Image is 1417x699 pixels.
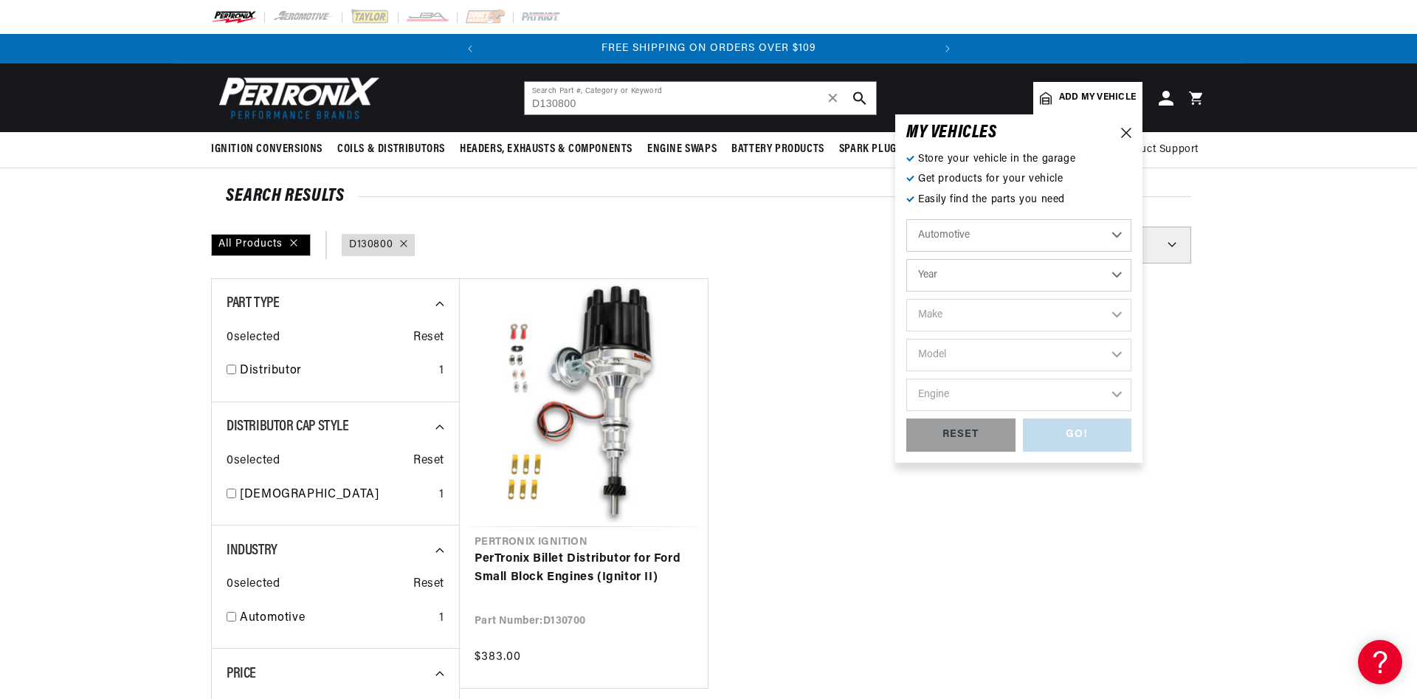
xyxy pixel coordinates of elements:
[460,142,632,157] span: Headers, Exhausts & Components
[240,609,433,628] a: Automotive
[330,132,452,167] summary: Coils & Distributors
[227,328,280,348] span: 0 selected
[174,34,1243,63] slideshow-component: Translation missing: en.sections.announcements.announcement_bar
[731,142,824,157] span: Battery Products
[211,142,323,157] span: Ignition Conversions
[413,452,444,471] span: Reset
[413,575,444,594] span: Reset
[227,452,280,471] span: 0 selected
[844,82,876,114] button: search button
[485,41,933,57] div: Announcement
[906,419,1016,452] div: RESET
[439,362,444,381] div: 1
[240,486,433,505] a: [DEMOGRAPHIC_DATA]
[227,419,349,434] span: Distributor Cap Style
[475,550,693,588] a: PerTronix Billet Distributor for Ford Small Block Engines (Ignitor II)
[439,609,444,628] div: 1
[452,132,640,167] summary: Headers, Exhausts & Components
[349,237,393,253] a: D130800
[906,125,997,140] h6: MY VEHICLE S
[439,486,444,505] div: 1
[1117,142,1199,158] span: Product Support
[227,667,256,681] span: Price
[455,34,485,63] button: Translation missing: en.sections.announcements.previous_announcement
[1117,132,1206,168] summary: Product Support
[227,543,277,558] span: Industry
[211,132,330,167] summary: Ignition Conversions
[1059,91,1136,105] span: Add my vehicle
[906,171,1131,187] p: Get products for your vehicle
[337,142,445,157] span: Coils & Distributors
[832,132,937,167] summary: Spark Plug Wires
[1033,82,1142,114] a: Add my vehicle
[227,575,280,594] span: 0 selected
[647,142,717,157] span: Engine Swaps
[906,339,1131,371] select: Model
[413,328,444,348] span: Reset
[933,34,962,63] button: Translation missing: en.sections.announcements.next_announcement
[906,192,1131,208] p: Easily find the parts you need
[240,362,433,381] a: Distributor
[906,259,1131,292] select: Year
[906,151,1131,168] p: Store your vehicle in the garage
[485,41,933,57] div: 2 of 2
[601,43,816,54] span: FREE SHIPPING ON ORDERS OVER $109
[211,72,381,123] img: Pertronix
[839,142,929,157] span: Spark Plug Wires
[906,379,1131,411] select: Engine
[525,82,876,114] input: Search Part #, Category or Keyword
[906,219,1131,252] select: Ride Type
[906,299,1131,331] select: Make
[226,189,1191,204] div: SEARCH RESULTS
[724,132,832,167] summary: Battery Products
[227,296,279,311] span: Part Type
[640,132,724,167] summary: Engine Swaps
[211,234,311,256] div: All Products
